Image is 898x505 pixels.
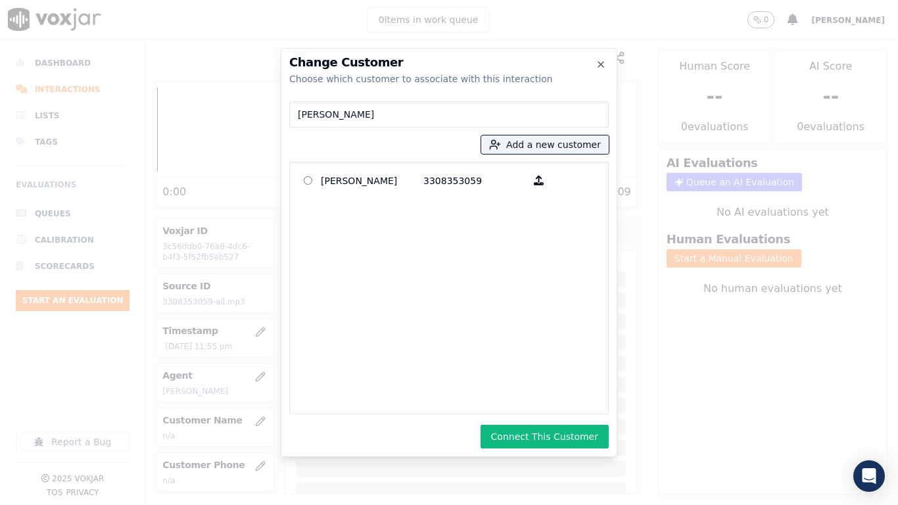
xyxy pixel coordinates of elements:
div: Choose which customer to associate with this interaction [289,72,609,85]
p: 3308353059 [423,170,526,191]
div: Open Intercom Messenger [853,460,885,492]
input: Search Customers [289,101,609,128]
h2: Change Customer [289,57,609,68]
button: Connect This Customer [481,425,609,448]
button: [PERSON_NAME] 3308353059 [526,170,552,191]
p: [PERSON_NAME] [321,170,423,191]
input: [PERSON_NAME] 3308353059 [304,176,312,185]
button: Add a new customer [481,135,609,154]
